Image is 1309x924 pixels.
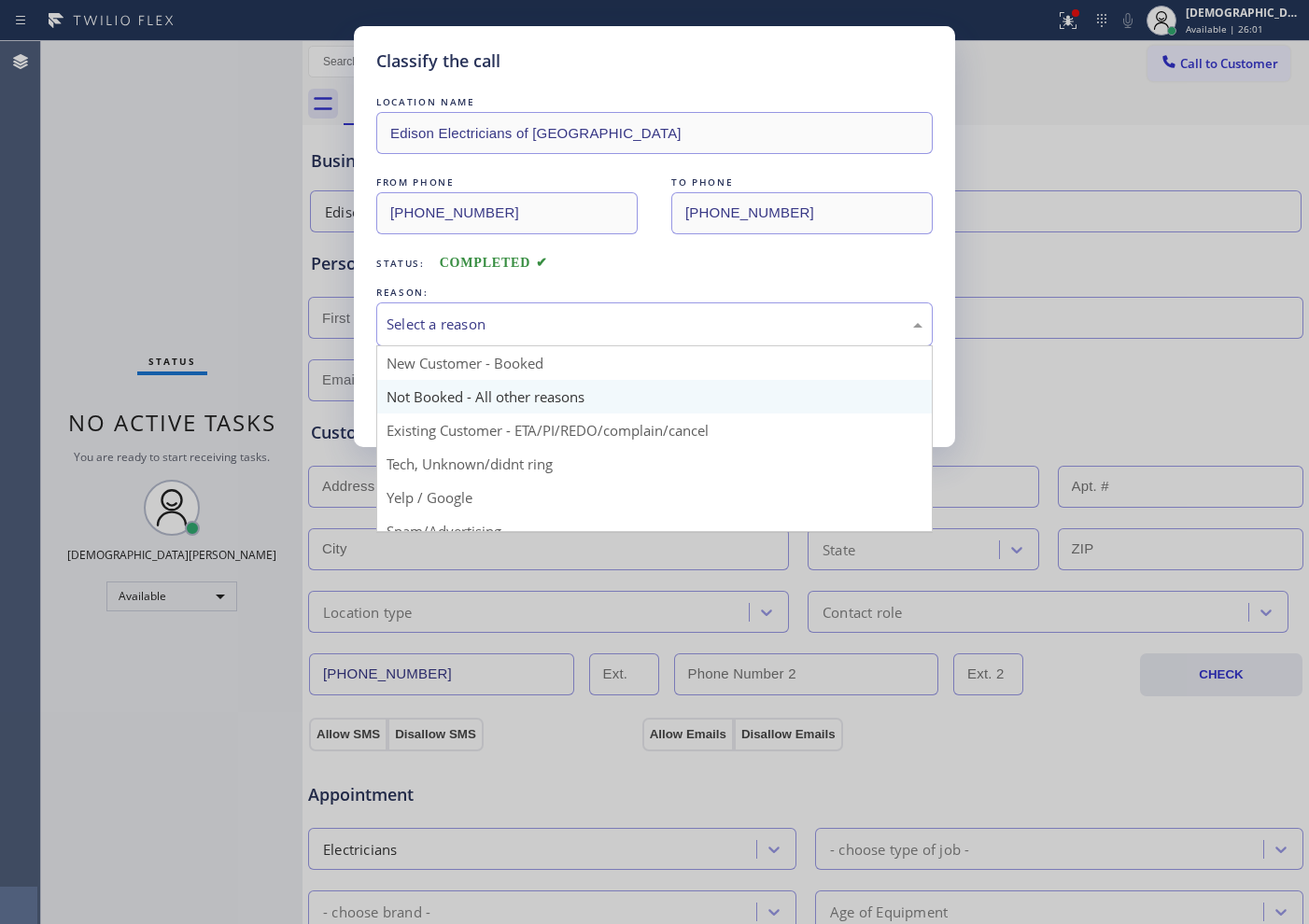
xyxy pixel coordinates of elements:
[377,481,932,514] div: Yelp / Google
[376,173,638,192] div: FROM PHONE
[376,192,638,234] input: From phone
[377,413,932,447] div: Existing Customer - ETA/PI/REDO/complain/cancel
[377,514,932,548] div: Spam/Advertising
[377,447,932,481] div: Tech, Unknown/didnt ring
[376,283,933,302] div: REASON:
[376,92,933,112] div: LOCATION NAME
[376,49,500,74] h5: Classify the call
[376,257,425,270] span: Status:
[387,314,922,335] div: Select a reason
[671,192,933,234] input: To phone
[377,346,932,380] div: New Customer - Booked
[440,256,548,270] span: COMPLETED
[377,380,932,413] div: Not Booked - All other reasons
[671,173,933,192] div: TO PHONE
